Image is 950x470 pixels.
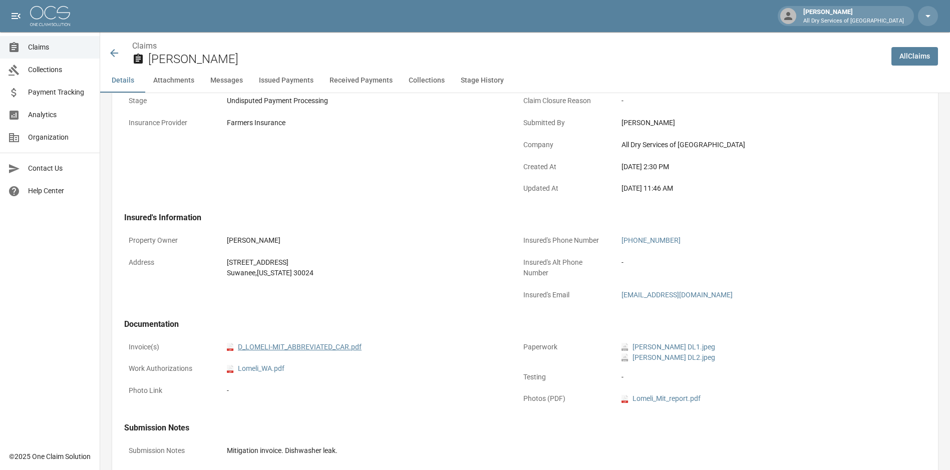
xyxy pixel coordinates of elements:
[621,118,897,128] div: [PERSON_NAME]
[621,352,715,363] a: jpeg[PERSON_NAME] DL2.jpeg
[124,423,901,433] h4: Submission Notes
[132,41,157,51] a: Claims
[519,253,609,283] p: Insured's Alt Phone Number
[227,257,502,268] div: [STREET_ADDRESS]
[28,42,92,53] span: Claims
[28,87,92,98] span: Payment Tracking
[227,342,362,352] a: pdfD_LOMELI-MIT_ABBREVIATED_CAR.pdf
[453,69,512,93] button: Stage History
[100,69,950,93] div: anchor tabs
[251,69,322,93] button: Issued Payments
[124,213,901,223] h4: Insured's Information
[124,381,214,400] p: Photo Link
[621,372,897,382] div: -
[227,363,284,374] a: pdfLomeli_WA.pdf
[124,337,214,357] p: Invoice(s)
[227,118,502,128] div: Farmers Insurance
[519,113,609,133] p: Submitted By
[803,17,904,26] p: All Dry Services of [GEOGRAPHIC_DATA]
[145,69,202,93] button: Attachments
[124,231,214,250] p: Property Owner
[227,445,897,456] div: Mitigation invoice. Dishwasher leak.
[227,385,502,396] div: -
[621,236,681,244] a: [PHONE_NUMBER]
[519,91,609,111] p: Claim Closure Reason
[519,135,609,155] p: Company
[124,91,214,111] p: Stage
[322,69,401,93] button: Received Payments
[519,231,609,250] p: Insured's Phone Number
[519,285,609,305] p: Insured's Email
[28,132,92,143] span: Organization
[519,367,609,387] p: Testing
[28,110,92,120] span: Analytics
[124,441,214,460] p: Submission Notes
[6,6,26,26] button: open drawer
[227,268,502,278] div: Suwanee , [US_STATE] 30024
[621,257,897,268] div: -
[621,96,897,106] div: -
[9,451,91,461] div: © 2025 One Claim Solution
[202,69,251,93] button: Messages
[401,69,453,93] button: Collections
[124,253,214,272] p: Address
[227,235,502,246] div: [PERSON_NAME]
[621,342,715,352] a: jpeg[PERSON_NAME] DL1.jpeg
[519,179,609,198] p: Updated At
[621,183,897,194] div: [DATE] 11:46 AM
[100,69,145,93] button: Details
[519,337,609,357] p: Paperwork
[621,140,897,150] div: All Dry Services of [GEOGRAPHIC_DATA]
[28,186,92,196] span: Help Center
[799,7,908,25] div: [PERSON_NAME]
[621,291,733,299] a: [EMAIL_ADDRESS][DOMAIN_NAME]
[148,52,883,67] h2: [PERSON_NAME]
[519,389,609,408] p: Photos (PDF)
[124,359,214,378] p: Work Authorizations
[28,163,92,174] span: Contact Us
[124,319,901,329] h4: Documentation
[519,157,609,177] p: Created At
[621,162,897,172] div: [DATE] 2:30 PM
[891,47,938,66] a: AllClaims
[124,113,214,133] p: Insurance Provider
[30,6,70,26] img: ocs-logo-white-transparent.png
[132,40,883,52] nav: breadcrumb
[227,96,502,106] div: Undisputed Payment Processing
[621,393,701,404] a: pdfLomeli_Mit_report.pdf
[28,65,92,75] span: Collections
